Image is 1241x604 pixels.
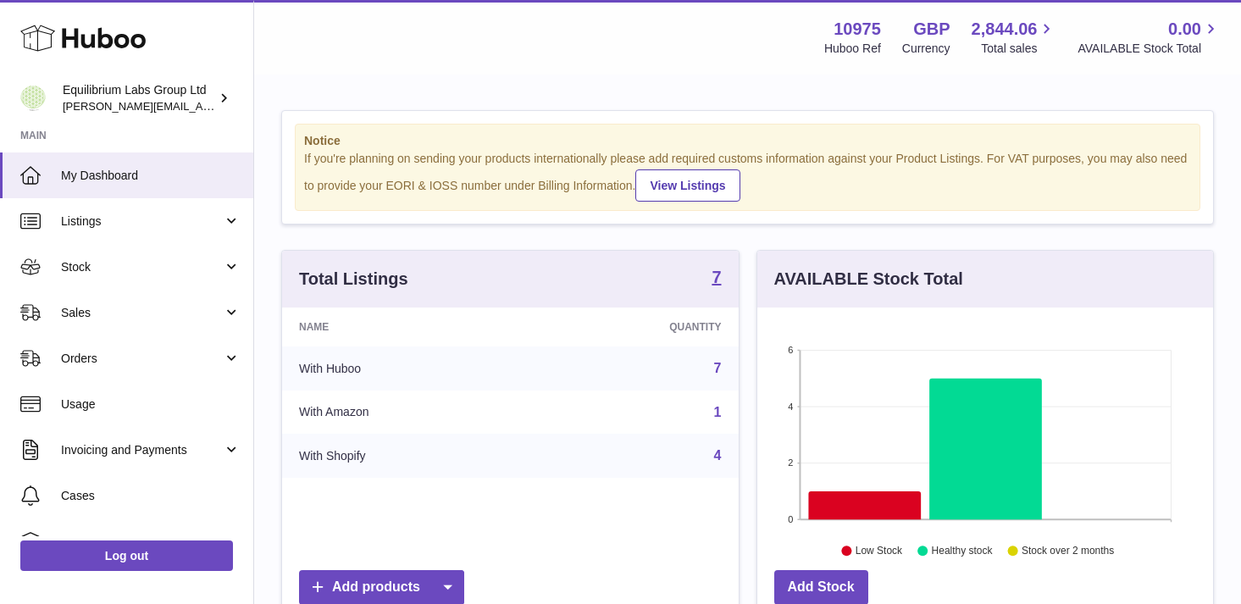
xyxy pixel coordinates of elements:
a: 2,844.06 Total sales [972,18,1057,57]
div: If you're planning on sending your products internationally please add required customs informati... [304,151,1191,202]
text: Healthy stock [931,545,993,557]
h3: Total Listings [299,268,408,291]
div: Currency [902,41,950,57]
span: Listings [61,213,223,230]
span: [PERSON_NAME][EMAIL_ADDRESS][DOMAIN_NAME] [63,99,340,113]
span: Cases [61,488,241,504]
span: AVAILABLE Stock Total [1078,41,1221,57]
img: h.woodrow@theliverclinic.com [20,86,46,111]
span: 2,844.06 [972,18,1038,41]
strong: Notice [304,133,1191,149]
a: 0.00 AVAILABLE Stock Total [1078,18,1221,57]
a: 7 [714,361,722,375]
text: 2 [788,457,793,468]
strong: 7 [712,269,721,285]
text: Low Stock [855,545,902,557]
td: With Huboo [282,346,532,391]
text: Stock over 2 months [1022,545,1114,557]
h3: AVAILABLE Stock Total [774,268,963,291]
text: 4 [788,402,793,412]
span: 0.00 [1168,18,1201,41]
a: 4 [714,448,722,463]
span: Stock [61,259,223,275]
div: Huboo Ref [824,41,881,57]
span: Invoicing and Payments [61,442,223,458]
text: 0 [788,514,793,524]
th: Quantity [532,308,739,346]
span: Usage [61,396,241,413]
a: View Listings [635,169,740,202]
a: 1 [714,405,722,419]
strong: GBP [913,18,950,41]
a: Log out [20,540,233,571]
td: With Shopify [282,434,532,478]
span: Channels [61,534,241,550]
div: Equilibrium Labs Group Ltd [63,82,215,114]
text: 6 [788,345,793,355]
th: Name [282,308,532,346]
span: Total sales [981,41,1056,57]
a: 7 [712,269,721,289]
span: Sales [61,305,223,321]
span: My Dashboard [61,168,241,184]
td: With Amazon [282,391,532,435]
span: Orders [61,351,223,367]
strong: 10975 [834,18,881,41]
